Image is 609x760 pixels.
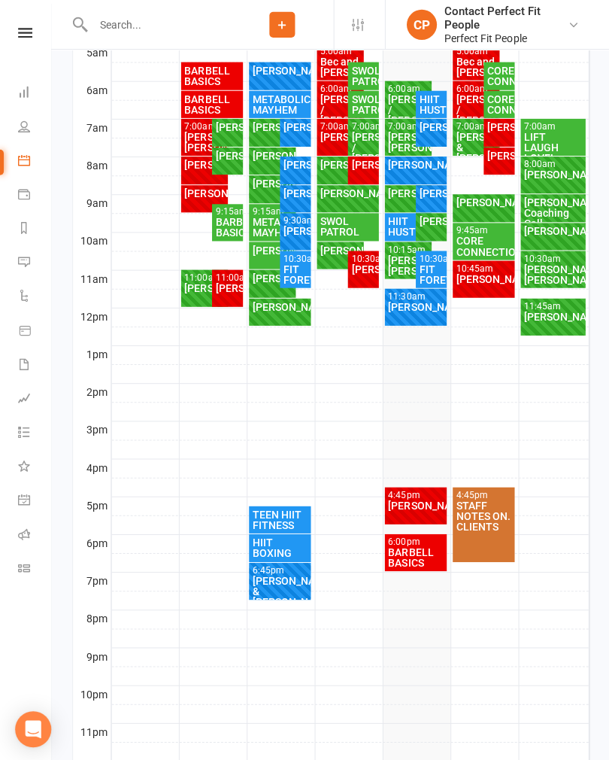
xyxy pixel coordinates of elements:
[386,291,443,301] div: 11:30am
[485,150,510,161] div: [PERSON_NAME]
[319,245,360,255] div: [PERSON_NAME]
[417,216,442,226] div: [PERSON_NAME]
[454,197,511,208] div: [PERSON_NAME]
[251,217,292,238] div: METABOLIC MAYHEM
[443,5,565,32] div: Contact Perfect Fit People
[454,263,511,273] div: 10:45am
[282,263,307,284] div: FIT FOREVERS
[18,551,52,585] a: Class kiosk mode
[214,207,239,217] div: 9:15am
[73,307,111,326] th: 12pm
[417,122,442,132] div: [PERSON_NAME]
[319,94,360,126] div: [PERSON_NAME] / [PERSON_NAME]
[417,254,442,263] div: 10:30am
[214,217,239,238] div: BARBELL BASICS
[282,122,307,132] div: [PERSON_NAME]
[522,122,581,132] div: 7:00am
[251,508,308,529] div: TEEN HIIT FITNESS
[319,216,375,237] div: SWOL PATROL
[251,245,292,255] div: [PERSON_NAME]
[350,65,374,87] div: SWOL PATROL
[386,188,428,199] div: [PERSON_NAME]
[454,226,511,236] div: 9:45am
[386,122,428,132] div: 7:00am
[183,272,225,282] div: 11:00am
[251,564,308,574] div: 6:45pm
[386,546,443,567] div: BARBELL BASICS
[18,111,52,144] a: People
[454,489,511,499] div: 4:45pm
[183,282,225,293] div: [PERSON_NAME]
[522,301,581,311] div: 11:45am
[386,84,428,94] div: 6:00am
[522,169,581,180] div: [PERSON_NAME]
[183,188,225,199] div: [PERSON_NAME]
[183,160,225,170] div: [PERSON_NAME]
[282,188,307,199] div: [PERSON_NAME]
[73,608,111,627] th: 8pm
[73,420,111,439] th: 3pm
[350,263,374,274] div: [PERSON_NAME]
[417,263,442,284] div: FIT FOREVERS
[73,533,111,552] th: 6pm
[251,94,308,115] div: METABOLIC MAYHEM
[454,273,511,284] div: [PERSON_NAME]
[319,84,360,94] div: 6:00am
[350,254,374,263] div: 10:30am
[522,132,581,163] div: LIFT LAUGH LOVE!
[386,301,443,312] div: [PERSON_NAME]
[251,574,308,606] div: [PERSON_NAME] & [PERSON_NAME]
[88,14,230,35] input: Search...
[18,178,52,212] a: Payments
[443,32,565,45] div: Perfect Fit People
[485,122,510,132] div: [PERSON_NAME]
[18,483,52,517] a: General attendance kiosk mode
[73,646,111,664] th: 9pm
[386,489,443,499] div: 4:45pm
[73,44,111,62] th: 5am
[18,77,52,111] a: Dashboard
[251,122,292,132] div: [PERSON_NAME]
[454,84,495,94] div: 6:00am
[319,122,360,132] div: 7:00am
[214,150,239,161] div: [PERSON_NAME]
[522,254,581,263] div: 10:30am
[73,345,111,363] th: 1pm
[73,269,111,288] th: 11am
[214,282,239,293] div: [PERSON_NAME]
[454,499,511,530] div: STAFF NOTES ON. CLIENTS
[18,212,52,246] a: Reports
[454,56,495,78] div: Bec and [PERSON_NAME]
[18,517,52,551] a: Roll call kiosk mode
[73,721,111,740] th: 11pm
[454,47,495,56] div: 5:00am
[18,382,52,415] a: Assessments
[386,160,443,170] div: [PERSON_NAME]
[18,314,52,348] a: Product Sales
[251,536,308,557] div: HIIT BOXING
[251,207,292,217] div: 9:15am
[386,216,428,237] div: HIIT HUSTLE
[386,499,443,509] div: [PERSON_NAME]
[282,216,307,226] div: 9:30am
[15,709,51,745] div: Open Intercom Messenger
[73,81,111,100] th: 6am
[251,65,308,76] div: [PERSON_NAME]
[73,157,111,175] th: 8am
[386,254,428,275] div: [PERSON_NAME]/ [PERSON_NAME]
[251,178,292,189] div: [PERSON_NAME]
[386,536,443,546] div: 6:00pm
[350,160,374,170] div: [PERSON_NAME]
[73,683,111,702] th: 10pm
[319,132,360,142] div: [PERSON_NAME]
[485,65,510,87] div: CORE CONNECTION
[454,94,495,126] div: [PERSON_NAME] / [PERSON_NAME]
[454,122,495,132] div: 7:00am
[251,150,292,161] div: [PERSON_NAME]
[73,458,111,476] th: 4pm
[522,160,581,169] div: 8:00am
[386,132,428,153] div: [PERSON_NAME]/ [PERSON_NAME]
[417,94,442,115] div: HIIT HUSTLE
[350,94,374,115] div: SWOL PATROL
[183,122,225,132] div: 7:00am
